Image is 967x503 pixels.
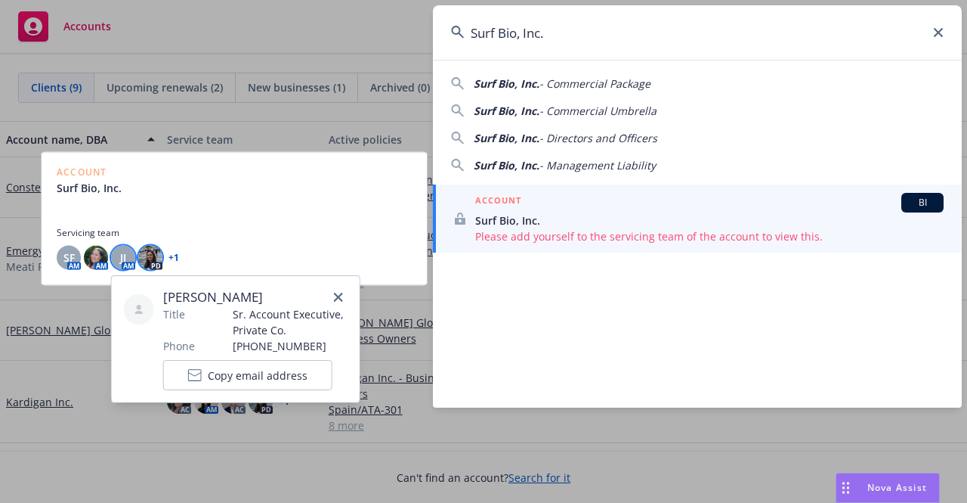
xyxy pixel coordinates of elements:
[867,481,927,494] span: Nova Assist
[539,158,656,172] span: - Management Liability
[474,104,539,118] span: Surf Bio, Inc.
[474,76,539,91] span: Surf Bio, Inc.
[474,131,539,145] span: Surf Bio, Inc.
[233,338,348,354] span: [PHONE_NUMBER]
[163,338,195,354] span: Phone
[474,158,539,172] span: Surf Bio, Inc.
[907,196,938,210] span: BI
[539,76,650,91] span: - Commercial Package
[233,306,348,338] span: Sr. Account Executive, Private Co.
[163,306,185,322] span: Title
[163,360,332,390] button: Copy email address
[475,213,944,228] span: Surf Bio, Inc.
[433,185,962,253] a: ACCOUNTBISurf Bio, Inc.Please add yourself to the servicing team of the account to view this.
[836,473,940,503] button: Nova Assist
[329,288,348,306] a: close
[475,193,521,211] h5: ACCOUNT
[163,288,348,306] span: [PERSON_NAME]
[475,228,944,244] span: Please add yourself to the servicing team of the account to view this.
[539,131,657,145] span: - Directors and Officers
[539,104,657,118] span: - Commercial Umbrella
[433,5,962,60] input: Search...
[836,474,855,502] div: Drag to move
[208,368,307,383] span: Copy email address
